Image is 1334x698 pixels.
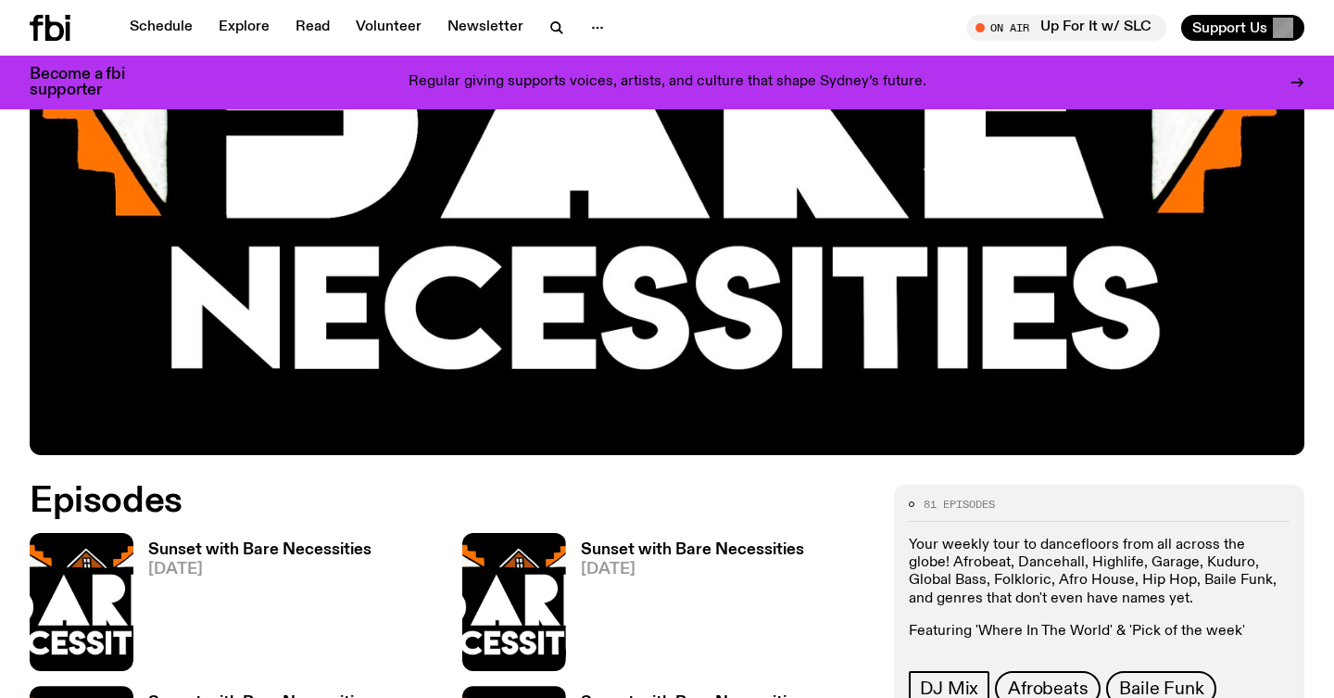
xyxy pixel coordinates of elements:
button: On AirUp For It w/ SLC [966,15,1166,41]
a: Read [284,15,341,41]
h3: Sunset with Bare Necessities [581,542,804,558]
a: Newsletter [436,15,535,41]
span: [DATE] [581,562,804,577]
img: Bare Necessities [462,533,566,671]
span: 81 episodes [924,500,995,510]
a: Schedule [119,15,204,41]
p: Featuring 'Where In The World' & 'Pick of the week' [909,623,1290,641]
span: Support Us [1192,19,1267,36]
p: Your weekly tour to dancefloors from all across the globe! Afrobeat, Dancehall, Highlife, Garage,... [909,537,1290,608]
span: [DATE] [148,562,371,577]
a: Sunset with Bare Necessities[DATE] [566,542,804,671]
h3: Sunset with Bare Necessities [148,542,371,558]
a: Volunteer [345,15,433,41]
h3: Become a fbi supporter [30,67,148,98]
img: Bare Necessities [30,533,133,671]
button: Support Us [1181,15,1304,41]
a: Sunset with Bare Necessities[DATE] [133,542,371,671]
h2: Episodes [30,485,872,518]
a: Explore [208,15,281,41]
p: Regular giving supports voices, artists, and culture that shape Sydney’s future. [409,74,926,91]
